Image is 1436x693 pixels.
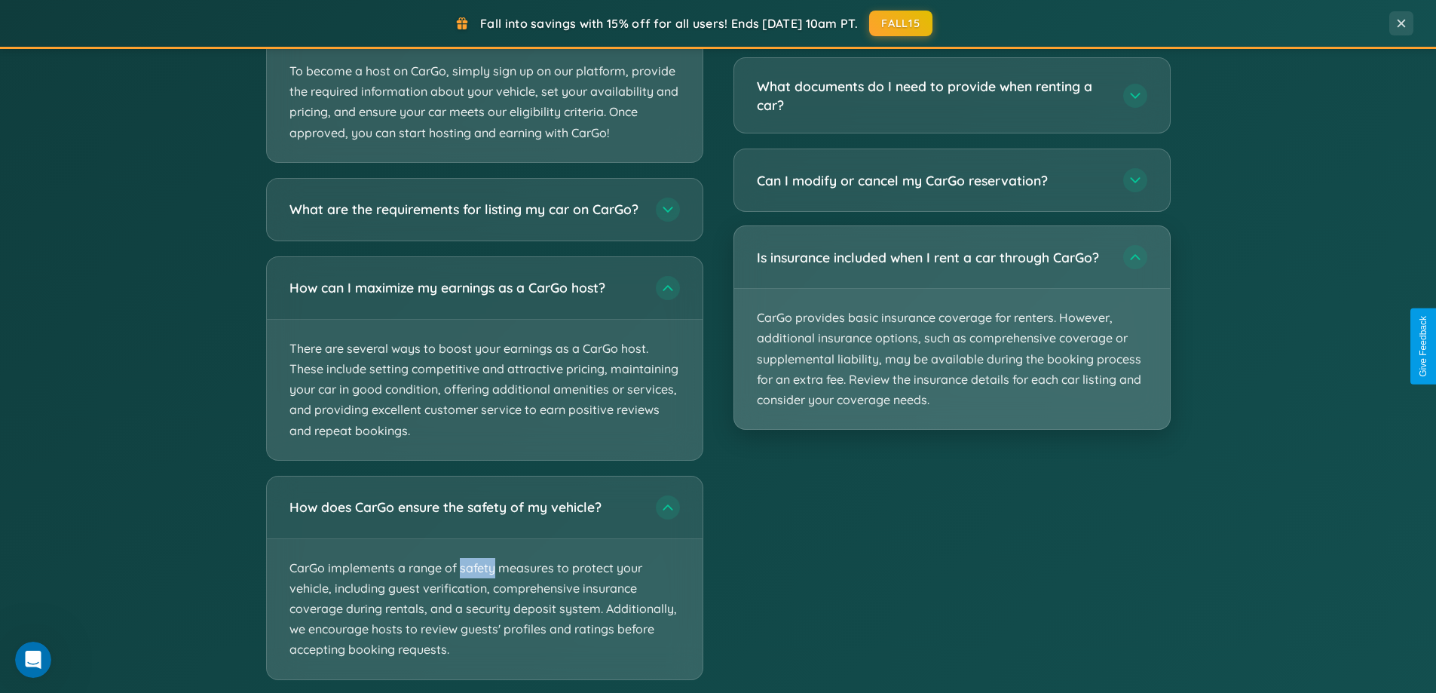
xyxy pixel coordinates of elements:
button: FALL15 [869,11,932,36]
div: Give Feedback [1418,316,1428,377]
h3: Can I modify or cancel my CarGo reservation? [757,171,1108,190]
h3: What are the requirements for listing my car on CarGo? [289,200,641,219]
h3: Is insurance included when I rent a car through CarGo? [757,248,1108,267]
h3: How can I maximize my earnings as a CarGo host? [289,278,641,297]
p: CarGo provides basic insurance coverage for renters. However, additional insurance options, such ... [734,289,1170,429]
p: CarGo implements a range of safety measures to protect your vehicle, including guest verification... [267,539,703,679]
iframe: Intercom live chat [15,642,51,678]
h3: How does CarGo ensure the safety of my vehicle? [289,498,641,517]
p: There are several ways to boost your earnings as a CarGo host. These include setting competitive ... [267,320,703,460]
span: Fall into savings with 15% off for all users! Ends [DATE] 10am PT. [480,16,858,31]
p: To become a host on CarGo, simply sign up on our platform, provide the required information about... [267,42,703,162]
h3: What documents do I need to provide when renting a car? [757,77,1108,114]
